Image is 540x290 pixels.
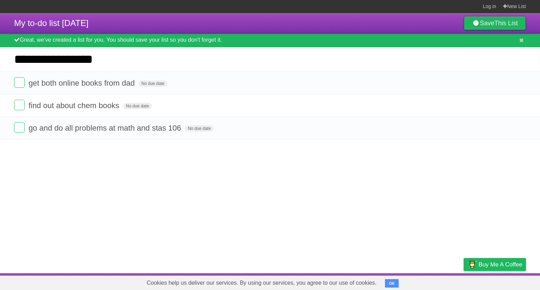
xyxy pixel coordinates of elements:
[28,79,136,87] span: get both online books from dad
[370,275,385,288] a: About
[140,276,384,290] span: Cookies help us deliver our services. By using our services, you agree to our use of cookies.
[464,258,526,271] a: Buy me a coffee
[464,16,526,30] a: SaveThis List
[455,275,473,288] a: Privacy
[478,258,522,271] span: Buy me a coffee
[385,279,399,288] button: OK
[467,258,477,270] img: Buy me a coffee
[14,100,25,110] label: Done
[431,275,446,288] a: Terms
[494,20,518,27] b: This List
[14,18,89,28] span: My to-do list [DATE]
[28,101,121,110] span: find out about chem books
[393,275,422,288] a: Developers
[123,103,152,109] span: No due date
[14,122,25,133] label: Done
[185,125,213,132] span: No due date
[139,80,167,87] span: No due date
[28,124,183,132] span: go and do all problems at math and stas 106
[482,275,526,288] a: Suggest a feature
[14,77,25,88] label: Done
